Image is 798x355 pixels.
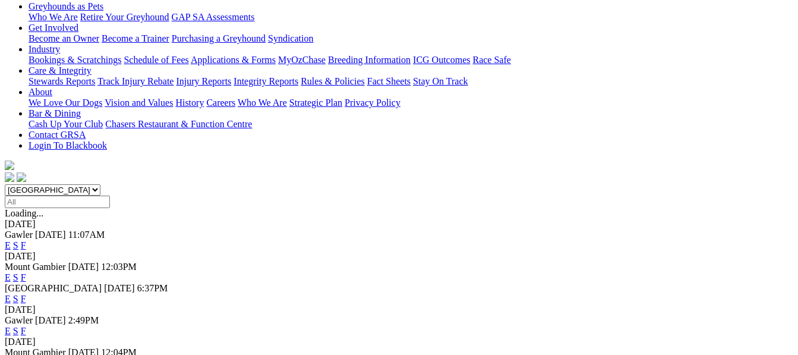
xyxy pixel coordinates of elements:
a: Stewards Reports [29,76,95,86]
a: E [5,326,11,336]
a: MyOzChase [278,55,326,65]
a: E [5,240,11,250]
span: Loading... [5,208,43,218]
span: [DATE] [35,315,66,325]
a: F [21,240,26,250]
span: 6:37PM [137,283,168,293]
a: Breeding Information [328,55,411,65]
a: F [21,272,26,282]
a: Track Injury Rebate [97,76,174,86]
a: Applications & Forms [191,55,276,65]
span: [DATE] [104,283,135,293]
a: About [29,87,52,97]
div: [DATE] [5,251,793,262]
a: Retire Your Greyhound [80,12,169,22]
a: Contact GRSA [29,130,86,140]
a: Get Involved [29,23,78,33]
span: 12:03PM [101,262,137,272]
a: F [21,294,26,304]
a: E [5,294,11,304]
a: Care & Integrity [29,65,92,76]
div: [DATE] [5,219,793,230]
span: 2:49PM [68,315,99,325]
a: History [175,98,204,108]
a: Race Safe [472,55,510,65]
div: [DATE] [5,304,793,315]
img: twitter.svg [17,172,26,182]
div: Bar & Dining [29,119,793,130]
a: S [13,294,18,304]
a: Become a Trainer [102,33,169,43]
div: [DATE] [5,337,793,347]
a: Bookings & Scratchings [29,55,121,65]
div: About [29,98,793,108]
span: [DATE] [68,262,99,272]
span: Mount Gambier [5,262,66,272]
a: Schedule of Fees [124,55,188,65]
div: Care & Integrity [29,76,793,87]
a: Chasers Restaurant & Function Centre [105,119,252,129]
a: Who We Are [238,98,287,108]
a: Fact Sheets [367,76,411,86]
a: S [13,272,18,282]
img: facebook.svg [5,172,14,182]
a: Cash Up Your Club [29,119,103,129]
span: Gawler [5,230,33,240]
a: Integrity Reports [234,76,298,86]
input: Select date [5,196,110,208]
span: [GEOGRAPHIC_DATA] [5,283,102,293]
span: [DATE] [35,230,66,240]
a: Careers [206,98,235,108]
a: Privacy Policy [345,98,400,108]
a: F [21,326,26,336]
a: GAP SA Assessments [172,12,255,22]
div: Get Involved [29,33,793,44]
a: Rules & Policies [301,76,365,86]
span: Gawler [5,315,33,325]
a: Injury Reports [176,76,231,86]
div: Greyhounds as Pets [29,12,793,23]
a: Who We Are [29,12,78,22]
a: Become an Owner [29,33,99,43]
a: E [5,272,11,282]
a: Greyhounds as Pets [29,1,103,11]
a: Stay On Track [413,76,468,86]
a: Login To Blackbook [29,140,107,150]
a: We Love Our Dogs [29,98,102,108]
a: Bar & Dining [29,108,81,118]
a: S [13,240,18,250]
a: Vision and Values [105,98,173,108]
div: Industry [29,55,793,65]
a: Purchasing a Greyhound [172,33,266,43]
a: Industry [29,44,60,54]
a: Syndication [268,33,313,43]
a: Strategic Plan [289,98,342,108]
span: 11:07AM [68,230,105,240]
img: logo-grsa-white.png [5,161,14,170]
a: S [13,326,18,336]
a: ICG Outcomes [413,55,470,65]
